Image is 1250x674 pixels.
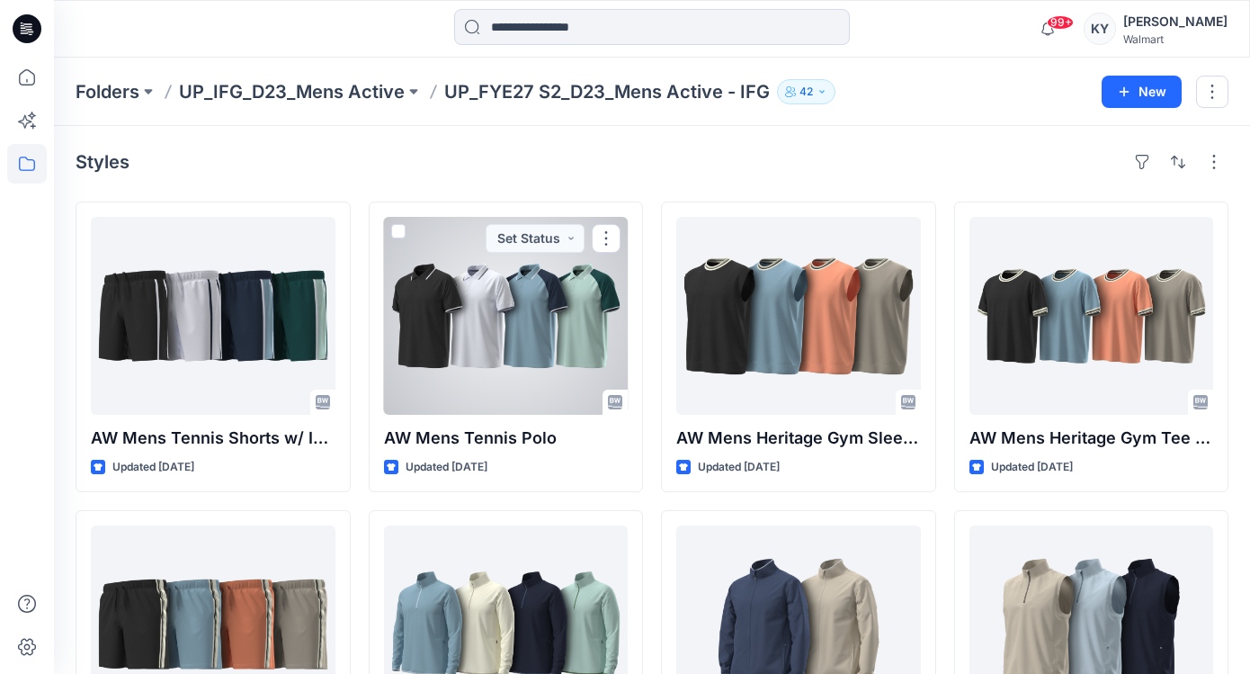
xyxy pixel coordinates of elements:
a: Folders [76,79,139,104]
span: 99+ [1047,15,1074,30]
p: Updated [DATE] [406,458,487,477]
p: AW Mens Heritage Gym Sleeveless [676,426,921,451]
p: Updated [DATE] [698,458,780,477]
button: 42 [777,79,835,104]
div: Walmart [1123,32,1228,46]
h4: Styles [76,151,129,173]
p: 42 [799,82,813,102]
div: KY [1084,13,1116,45]
a: UP_IFG_D23_Mens Active [179,79,405,104]
p: AW Mens Tennis Polo [384,426,629,451]
a: AW Mens Tennis Polo [384,217,629,415]
p: UP_FYE27 S2_D23_Mens Active - IFG [444,79,770,104]
p: AW Mens Tennis Shorts w/ Inner Shorts [91,426,335,451]
button: New [1102,76,1182,108]
p: Updated [DATE] [991,458,1073,477]
div: [PERSON_NAME] [1123,11,1228,32]
p: AW Mens Heritage Gym Tee (For S2) [969,426,1214,451]
p: Updated [DATE] [112,458,194,477]
a: AW Mens Tennis Shorts w/ Inner Shorts [91,217,335,415]
a: AW Mens Heritage Gym Tee (For S2) [969,217,1214,415]
a: AW Mens Heritage Gym Sleeveless [676,217,921,415]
